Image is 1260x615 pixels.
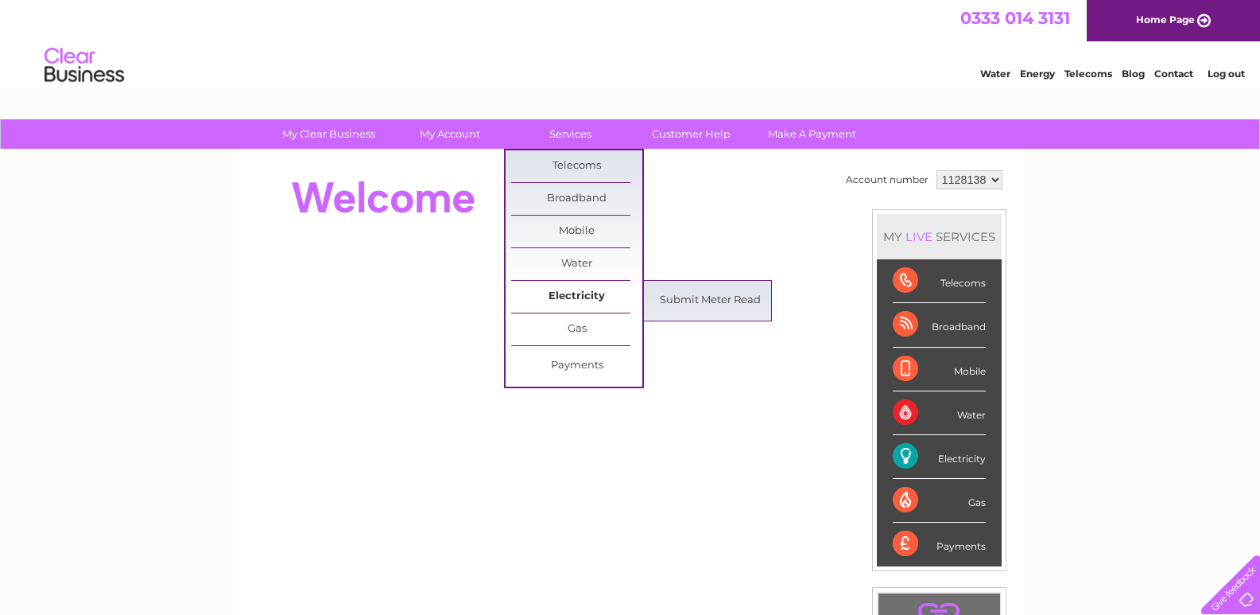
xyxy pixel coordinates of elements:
[893,303,986,347] div: Broadband
[980,68,1010,80] a: Water
[893,479,986,523] div: Gas
[255,9,1006,77] div: Clear Business is a trading name of Verastar Limited (registered in [GEOGRAPHIC_DATA] No. 3667643...
[44,41,125,90] img: logo.png
[902,229,936,244] div: LIVE
[626,119,757,149] a: Customer Help
[1064,68,1112,80] a: Telecoms
[511,281,642,313] a: Electricity
[384,119,515,149] a: My Account
[893,435,986,479] div: Electricity
[1020,68,1055,80] a: Energy
[511,150,642,182] a: Telecoms
[1122,68,1145,80] a: Blog
[505,119,636,149] a: Services
[263,119,394,149] a: My Clear Business
[893,523,986,566] div: Payments
[893,348,986,391] div: Mobile
[746,119,878,149] a: Make A Payment
[511,350,642,382] a: Payments
[511,216,642,247] a: Mobile
[645,285,776,317] a: Submit Meter Read
[960,8,1070,28] a: 0333 014 3131
[842,166,932,193] td: Account number
[893,259,986,303] div: Telecoms
[877,214,1002,259] div: MY SERVICES
[1208,68,1245,80] a: Log out
[511,313,642,345] a: Gas
[1154,68,1193,80] a: Contact
[511,183,642,215] a: Broadband
[511,248,642,280] a: Water
[893,391,986,435] div: Water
